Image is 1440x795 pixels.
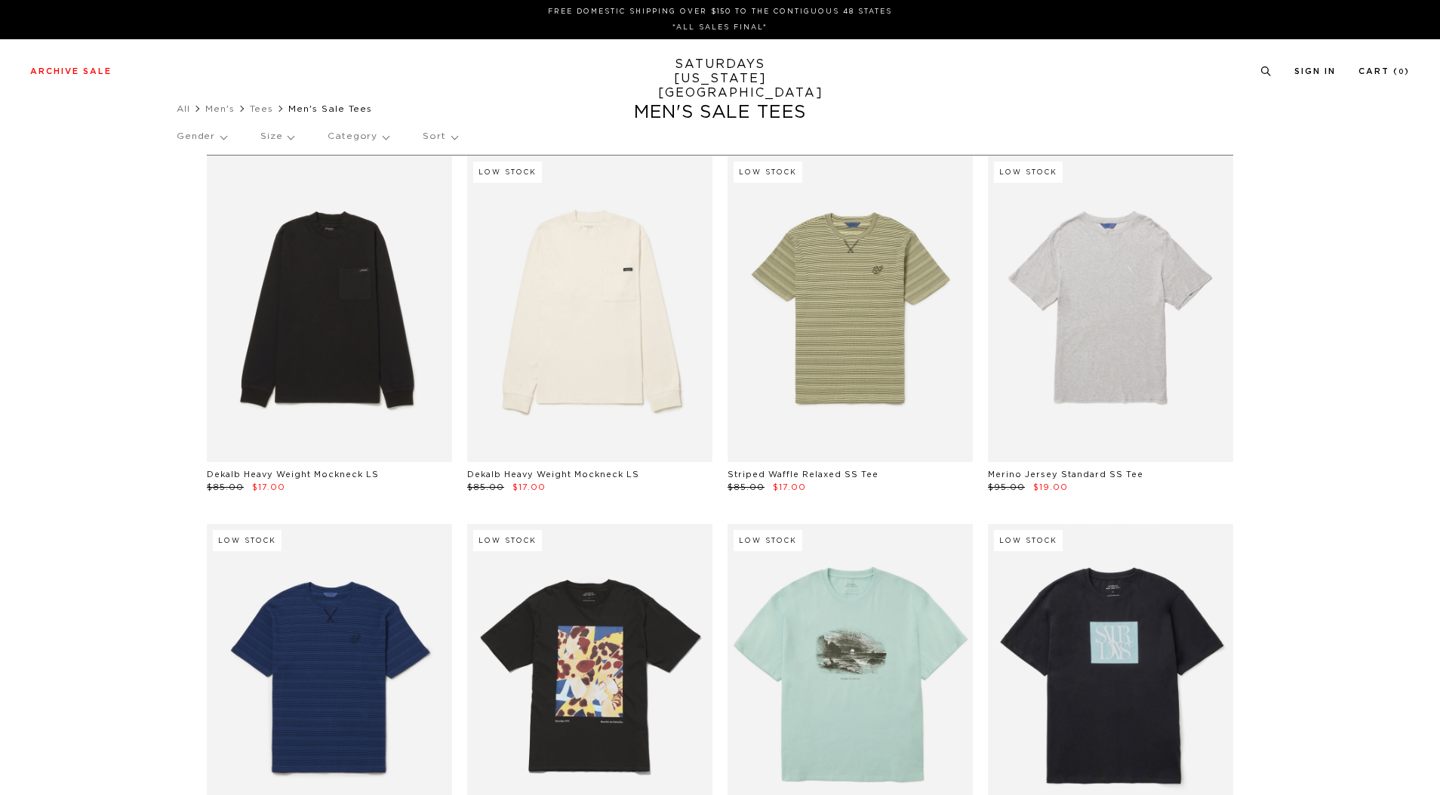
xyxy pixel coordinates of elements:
[728,470,878,479] a: Striped Waffle Relaxed SS Tee
[734,162,802,183] div: Low Stock
[467,483,504,491] span: $85.00
[30,67,112,75] a: Archive Sale
[36,6,1404,17] p: FREE DOMESTIC SHIPPING OVER $150 TO THE CONTIGUOUS 48 STATES
[1398,69,1405,75] small: 0
[260,119,294,154] p: Size
[994,530,1063,551] div: Low Stock
[177,104,190,113] a: All
[177,119,226,154] p: Gender
[658,57,783,100] a: SATURDAYS[US_STATE][GEOGRAPHIC_DATA]
[288,104,372,113] span: Men's Sale Tees
[250,104,273,113] a: Tees
[252,483,285,491] span: $17.00
[988,470,1143,479] a: Merino Jersey Standard SS Tee
[36,22,1404,33] p: *ALL SALES FINAL*
[207,483,244,491] span: $85.00
[328,119,389,154] p: Category
[207,470,379,479] a: Dekalb Heavy Weight Mockneck LS
[205,104,235,113] a: Men's
[473,530,542,551] div: Low Stock
[988,483,1025,491] span: $95.00
[994,162,1063,183] div: Low Stock
[1294,67,1336,75] a: Sign In
[467,470,639,479] a: Dekalb Heavy Weight Mockneck LS
[213,530,282,551] div: Low Stock
[512,483,546,491] span: $17.00
[1358,67,1410,75] a: Cart (0)
[773,483,806,491] span: $17.00
[423,119,457,154] p: Sort
[728,483,765,491] span: $85.00
[473,162,542,183] div: Low Stock
[734,530,802,551] div: Low Stock
[1033,483,1068,491] span: $19.00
